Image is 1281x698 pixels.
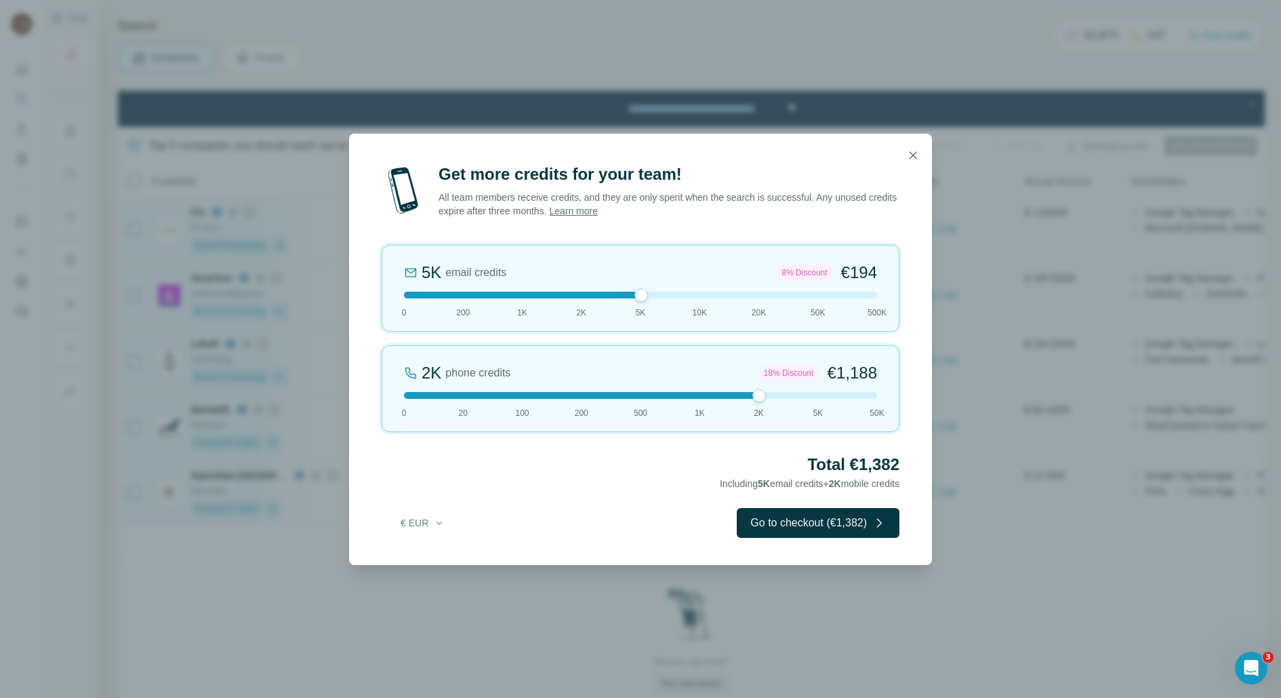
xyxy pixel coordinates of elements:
[549,206,598,216] a: Learn more
[758,478,770,489] span: 5K
[777,265,831,281] div: 8% Discount
[720,478,899,489] span: Including email credits + mobile credits
[382,454,899,476] h2: Total €1,382
[445,365,510,381] span: phone credits
[841,262,877,284] span: €194
[517,307,527,319] span: 1K
[811,307,825,319] span: 50K
[760,365,818,381] div: 18% Discount
[575,407,588,419] span: 200
[737,508,899,538] button: Go to checkout (€1,382)
[402,307,407,319] span: 0
[402,407,407,419] span: 0
[456,307,470,319] span: 200
[382,163,425,218] img: mobile-phone
[634,407,647,419] span: 500
[515,407,529,419] span: 100
[459,407,468,419] span: 20
[1235,652,1267,684] iframe: Intercom live chat
[391,511,454,535] button: € EUR
[422,262,441,284] div: 5K
[868,307,887,319] span: 500K
[828,362,877,384] span: €1,188
[576,307,586,319] span: 2K
[478,3,669,33] div: Upgrade plan for full access to Surfe
[829,478,841,489] span: 2K
[695,407,705,419] span: 1K
[1127,5,1141,19] div: Close Step
[693,307,707,319] span: 10K
[813,407,823,419] span: 5K
[439,191,899,218] p: All team members receive credits, and they are only spent when the search is successful. Any unus...
[754,407,764,419] span: 2K
[870,407,884,419] span: 50K
[445,265,506,281] span: email credits
[1263,652,1274,663] span: 3
[636,307,646,319] span: 5K
[422,362,441,384] div: 2K
[752,307,766,319] span: 20K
